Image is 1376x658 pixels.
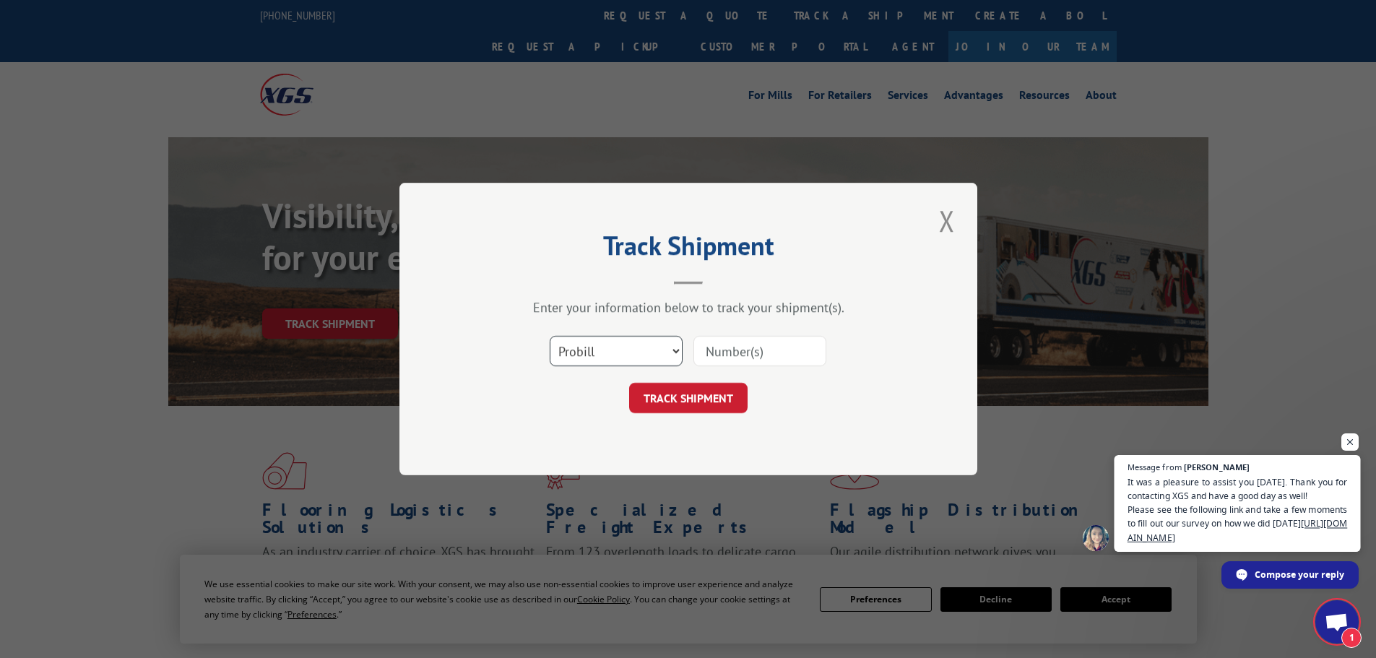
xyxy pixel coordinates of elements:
input: Number(s) [693,336,826,366]
a: Open chat [1315,600,1359,644]
button: Close modal [935,201,959,241]
button: TRACK SHIPMENT [629,383,748,413]
span: [PERSON_NAME] [1184,463,1250,471]
div: Enter your information below to track your shipment(s). [472,299,905,316]
span: Compose your reply [1255,562,1344,587]
span: Message from [1128,463,1182,471]
span: It was a pleasure to assist you [DATE]. Thank you for contacting XGS and have a good day as well!... [1128,475,1348,544]
span: 1 [1341,628,1362,648]
h2: Track Shipment [472,235,905,263]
